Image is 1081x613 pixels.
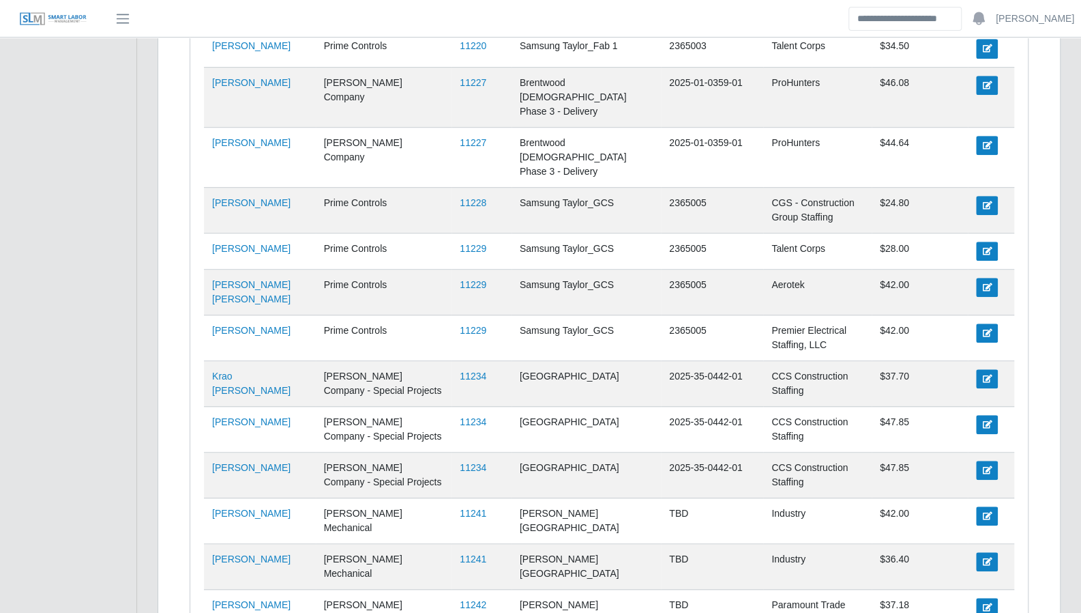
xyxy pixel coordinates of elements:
input: Search [848,7,962,31]
td: $47.85 [872,407,968,453]
td: CCS Construction Staffing [763,407,872,453]
td: Samsung Taylor_GCS [512,315,661,361]
a: 11234 [460,416,486,427]
td: Samsung Taylor_GCS [512,270,661,315]
a: [PERSON_NAME] [212,137,291,148]
td: [GEOGRAPHIC_DATA] [512,453,661,498]
td: 2365005 [661,315,763,361]
a: [PERSON_NAME] [212,599,291,610]
a: [PERSON_NAME] [212,554,291,565]
a: 11220 [460,40,486,51]
td: $42.00 [872,498,968,544]
td: Samsung Taylor_GCS [512,187,661,233]
td: Samsung Taylor_GCS [512,233,661,269]
a: [PERSON_NAME] [212,508,291,519]
td: Industry [763,498,872,544]
a: 11229 [460,243,486,254]
a: [PERSON_NAME] [212,462,291,473]
td: CGS - Construction Group Staffing [763,187,872,233]
a: 11234 [460,462,486,473]
a: [PERSON_NAME] [212,40,291,51]
td: [GEOGRAPHIC_DATA] [512,361,661,407]
td: TBD [661,498,763,544]
a: [PERSON_NAME] [212,197,291,208]
td: [GEOGRAPHIC_DATA] [512,407,661,453]
td: Brentwood [DEMOGRAPHIC_DATA] Phase 3 - Delivery [512,127,661,187]
td: [PERSON_NAME] Company - Special Projects [316,361,452,407]
td: 2365005 [661,233,763,269]
td: $46.08 [872,67,968,127]
td: Prime Controls [316,31,452,67]
td: CCS Construction Staffing [763,361,872,407]
td: Prime Controls [316,233,452,269]
td: $47.85 [872,453,968,498]
a: [PERSON_NAME] [PERSON_NAME] [212,279,291,304]
a: 11228 [460,197,486,208]
td: $28.00 [872,233,968,269]
a: 11229 [460,325,486,336]
td: 2025-35-0442-01 [661,407,763,453]
td: $44.64 [872,127,968,187]
td: Premier Electrical Staffing, LLC [763,315,872,361]
td: Aerotek [763,270,872,315]
td: 2365003 [661,31,763,67]
a: [PERSON_NAME] [212,325,291,336]
td: Samsung Taylor_Fab 1 [512,31,661,67]
td: [PERSON_NAME] Mechanical [316,544,452,590]
td: Brentwood [DEMOGRAPHIC_DATA] Phase 3 - Delivery [512,67,661,127]
a: [PERSON_NAME] [212,77,291,88]
a: 11241 [460,508,486,519]
td: Prime Controls [316,270,452,315]
td: [PERSON_NAME] Company - Special Projects [316,453,452,498]
a: [PERSON_NAME] [996,12,1074,26]
td: Prime Controls [316,315,452,361]
td: CCS Construction Staffing [763,453,872,498]
a: 11234 [460,371,486,382]
td: $37.70 [872,361,968,407]
td: $34.50 [872,31,968,67]
td: [PERSON_NAME] Company [316,127,452,187]
a: 11227 [460,137,486,148]
td: ProHunters [763,127,872,187]
td: $24.80 [872,187,968,233]
a: 11227 [460,77,486,88]
td: [PERSON_NAME][GEOGRAPHIC_DATA] [512,498,661,544]
a: 11242 [460,599,486,610]
td: Talent Corps [763,31,872,67]
td: [PERSON_NAME] Mechanical [316,498,452,544]
a: Krao [PERSON_NAME] [212,371,291,396]
td: $42.00 [872,270,968,315]
td: 2025-35-0442-01 [661,361,763,407]
td: Prime Controls [316,187,452,233]
a: 11229 [460,279,486,290]
a: 11241 [460,554,486,565]
td: 2365005 [661,270,763,315]
a: [PERSON_NAME] [212,416,291,427]
td: 2365005 [661,187,763,233]
a: [PERSON_NAME] [212,243,291,254]
td: [PERSON_NAME] Company - Special Projects [316,407,452,453]
td: Industry [763,544,872,590]
td: [PERSON_NAME][GEOGRAPHIC_DATA] [512,544,661,590]
td: Talent Corps [763,233,872,269]
td: $36.40 [872,544,968,590]
td: $42.00 [872,315,968,361]
td: ProHunters [763,67,872,127]
td: 2025-01-0359-01 [661,67,763,127]
img: SLM Logo [19,12,87,27]
td: TBD [661,544,763,590]
td: [PERSON_NAME] Company [316,67,452,127]
td: 2025-01-0359-01 [661,127,763,187]
td: 2025-35-0442-01 [661,453,763,498]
